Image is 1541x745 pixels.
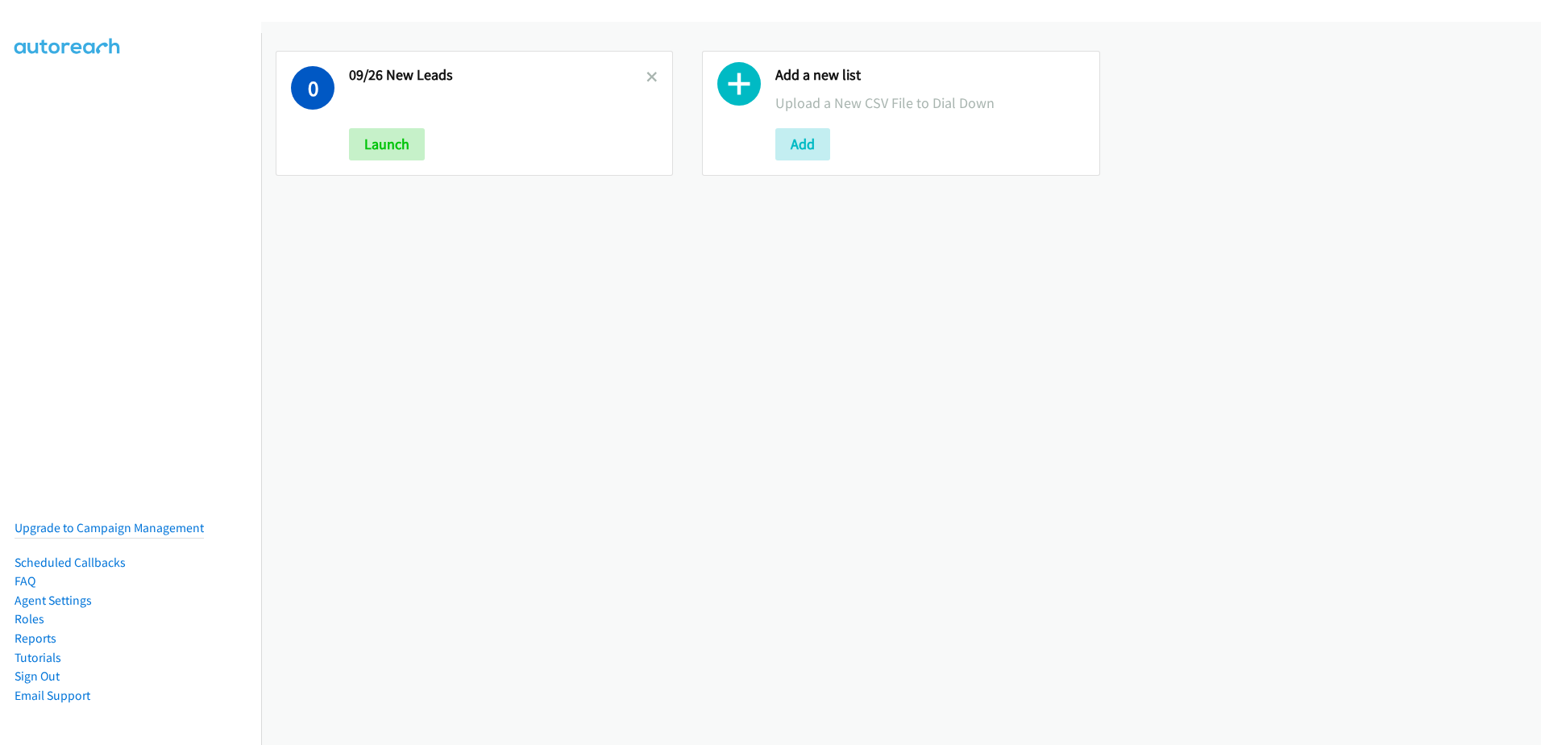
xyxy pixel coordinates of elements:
h1: 0 [291,66,334,110]
a: Agent Settings [15,593,92,608]
a: Tutorials [15,650,61,665]
a: Roles [15,611,44,626]
h2: Add a new list [775,66,1084,85]
button: Add [775,128,830,160]
a: Email Support [15,688,90,703]
p: Upload a New CSV File to Dial Down [775,92,1084,114]
a: Scheduled Callbacks [15,555,126,570]
a: Sign Out [15,668,60,684]
a: FAQ [15,573,35,589]
button: Launch [349,128,425,160]
a: Upgrade to Campaign Management [15,520,204,535]
h2: 09/26 New Leads [349,66,646,85]
a: Reports [15,631,56,646]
